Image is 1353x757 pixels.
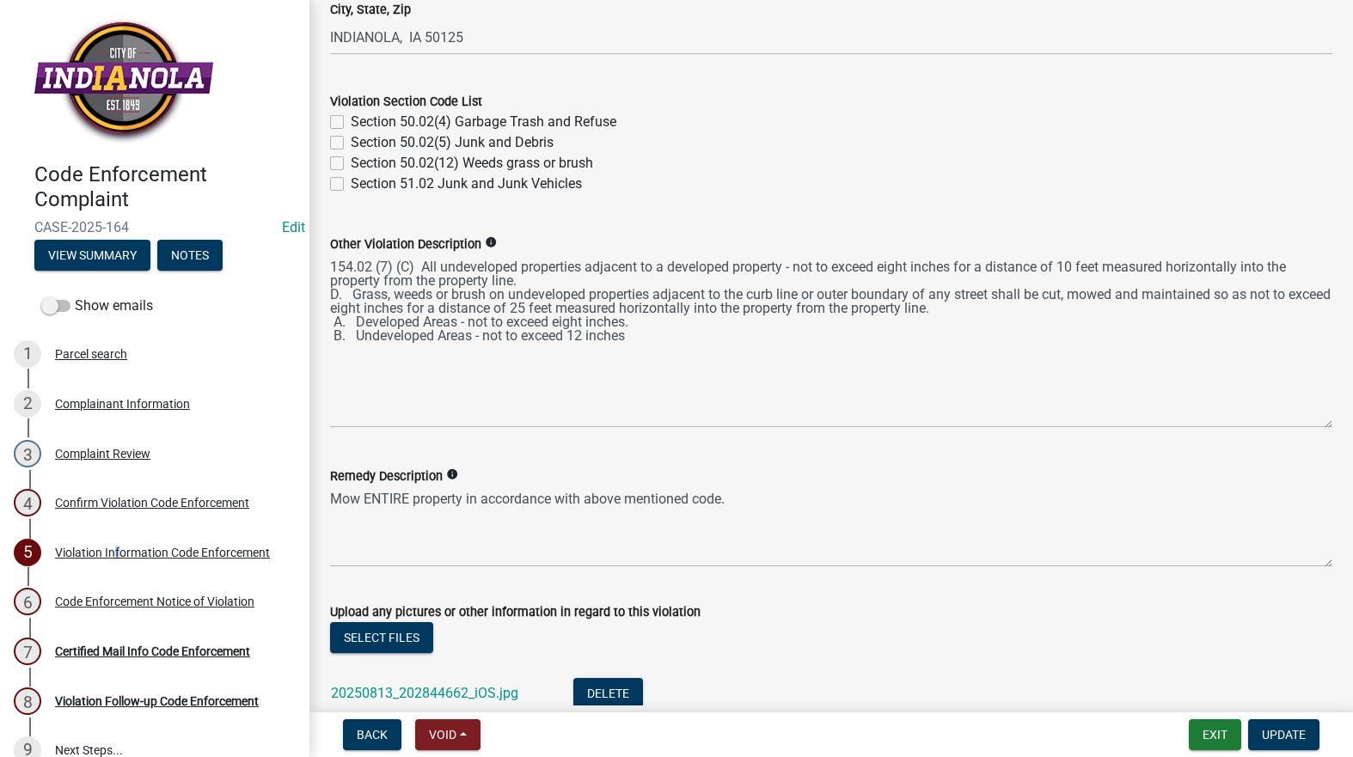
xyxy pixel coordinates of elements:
[14,687,41,715] div: 8
[55,645,250,657] div: Certified Mail Info Code Enforcement
[55,695,259,707] div: Violation Follow-up Code Enforcement
[1189,719,1241,750] button: Exit
[351,132,554,153] label: Section 50.02(5) Junk and Debris
[14,588,41,615] div: 6
[351,174,582,194] label: Section 51.02 Junk and Junk Vehicles
[55,595,254,607] div: Code Enforcement Notice of Violation
[330,4,411,16] label: City, State, Zip
[55,448,150,460] div: Complaint Review
[157,240,223,271] button: Notes
[14,440,41,467] div: 3
[330,239,481,251] label: Other Violation Description
[330,471,443,483] label: Remedy Description
[34,162,296,212] h4: Code Enforcement Complaint
[14,489,41,516] div: 4
[330,607,701,619] label: Upload any pictures or other information in regard to this violation
[55,546,270,559] div: Violation Information Code Enforcement
[34,219,275,235] span: CASE-2025-164
[351,112,616,132] label: Section 50.02(4) Garbage Trash and Refuse
[446,468,458,480] i: info
[282,219,305,235] a: Edit
[330,622,433,653] button: Select files
[485,236,497,248] i: info
[55,497,249,509] div: Confirm Violation Code Enforcement
[34,18,213,144] img: City of Indianola, Iowa
[282,219,305,235] wm-modal-confirm: Edit Application Number
[330,96,482,108] label: Violation Section Code List
[357,728,388,742] span: Back
[14,340,41,368] div: 1
[14,539,41,566] div: 5
[1248,719,1319,750] button: Update
[1262,728,1306,742] span: Update
[573,678,643,709] button: Delete
[157,249,223,263] wm-modal-confirm: Notes
[14,638,41,665] div: 7
[41,296,153,316] label: Show emails
[573,687,643,703] wm-modal-confirm: Delete Document
[34,240,150,271] button: View Summary
[351,153,593,174] label: Section 50.02(12) Weeds grass or brush
[34,249,150,263] wm-modal-confirm: Summary
[55,398,190,410] div: Complainant Information
[14,390,41,418] div: 2
[415,719,481,750] button: Void
[343,719,401,750] button: Back
[429,728,456,742] span: Void
[55,348,127,360] div: Parcel search
[331,685,518,701] a: 20250813_202844662_iOS.jpg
